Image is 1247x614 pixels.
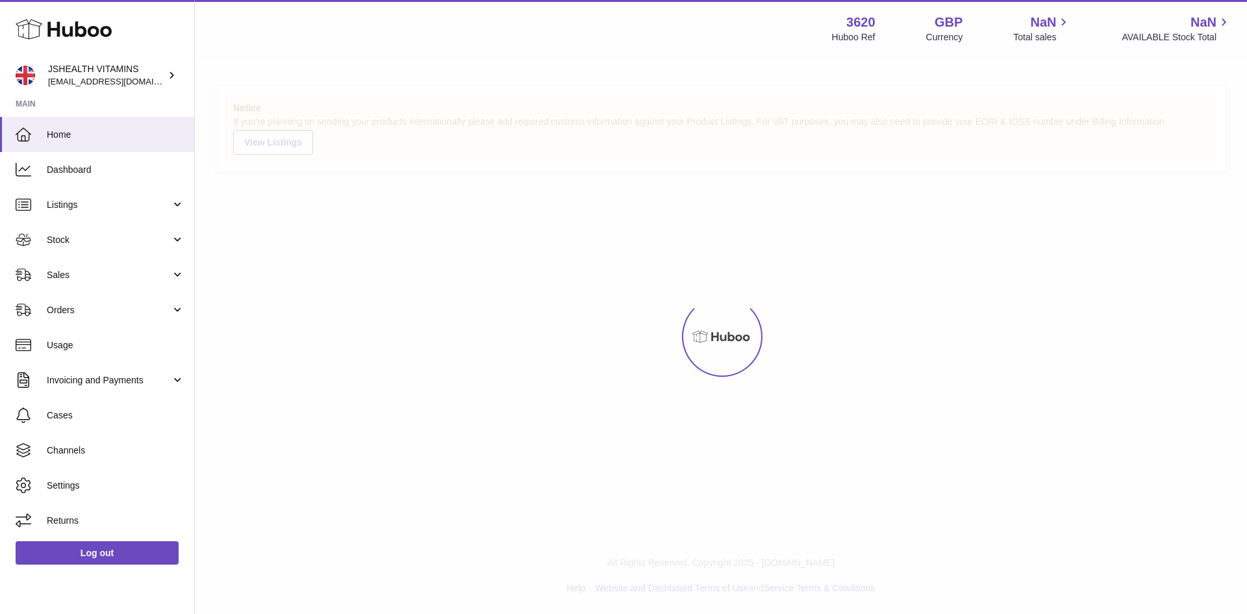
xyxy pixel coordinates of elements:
img: internalAdmin-3620@internal.huboo.com [16,66,35,85]
strong: 3620 [846,14,875,31]
span: NaN [1190,14,1216,31]
span: Invoicing and Payments [47,374,171,387]
span: [EMAIL_ADDRESS][DOMAIN_NAME] [48,76,191,86]
div: Huboo Ref [832,31,875,44]
span: Dashboard [47,164,184,176]
span: Usage [47,339,184,352]
span: AVAILABLE Stock Total [1122,31,1231,44]
span: Stock [47,234,171,246]
span: NaN [1030,14,1056,31]
span: Channels [47,444,184,457]
a: NaN Total sales [1013,14,1071,44]
span: Settings [47,480,184,492]
strong: GBP [935,14,963,31]
span: Listings [47,199,171,211]
span: Total sales [1013,31,1071,44]
div: Currency [926,31,963,44]
span: Orders [47,304,171,316]
div: JSHEALTH VITAMINS [48,63,165,88]
a: Log out [16,541,179,565]
span: Returns [47,515,184,527]
a: NaN AVAILABLE Stock Total [1122,14,1231,44]
span: Home [47,129,184,141]
span: Sales [47,269,171,281]
span: Cases [47,409,184,422]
